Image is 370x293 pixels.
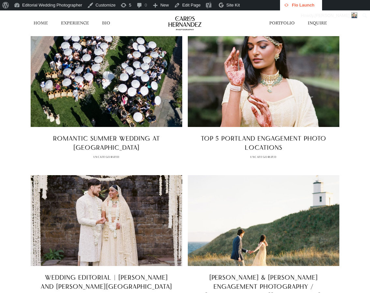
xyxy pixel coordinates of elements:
a: Howdy, [299,10,360,21]
h2: Romantic Summer Wedding at [GEOGRAPHIC_DATA] [38,135,174,153]
h2: Wedding Editorial | [PERSON_NAME] and [PERSON_NAME][GEOGRAPHIC_DATA] [38,274,174,292]
a: Romantic Summer Wedding at [GEOGRAPHIC_DATA] Uncategorized [28,36,185,167]
a: PORTFOLIO [269,20,295,26]
a: EXPERIENCE [61,20,89,26]
a: HOME [34,20,48,26]
a: BIO [102,20,110,26]
span: [PERSON_NAME] [315,13,349,18]
span: Uncategorized [196,156,331,159]
h2: Top 5 Portland Engagement Photo Locations [196,135,331,153]
span: Site Kit [226,3,240,7]
a: Top 5 Portland Engagement Photo Locations Uncategorized [185,36,342,167]
span: Uncategorized [38,156,174,159]
a: INQUIRE [308,20,327,26]
img: Views over 48 hours. Click for more Jetpack Stats. [246,2,282,9]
